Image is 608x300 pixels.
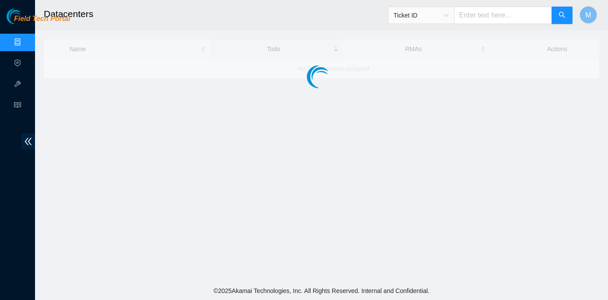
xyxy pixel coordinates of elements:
[394,9,449,22] span: Ticket ID
[580,6,597,24] button: M
[35,282,608,300] footer: © 2025 Akamai Technologies, Inc. All Rights Reserved. Internal and Confidential.
[454,7,552,24] input: Enter text here...
[552,7,573,24] button: search
[21,133,35,150] span: double-left
[14,98,21,115] span: read
[585,10,591,21] span: M
[559,11,566,20] span: search
[7,9,44,24] img: Akamai Technologies
[14,15,70,23] span: Field Tech Portal
[7,16,70,27] a: Akamai TechnologiesField Tech Portal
